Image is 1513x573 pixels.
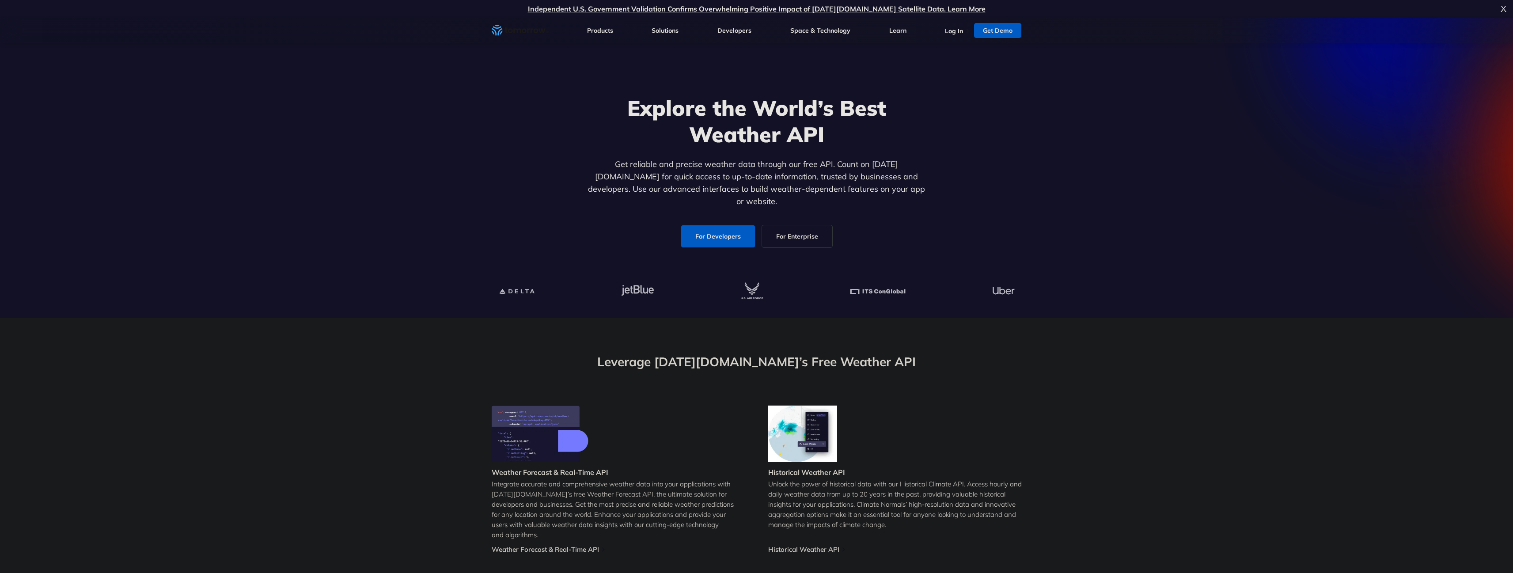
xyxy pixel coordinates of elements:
h3: Weather Forecast & Real-Time API [492,467,608,477]
a: Get Demo [974,23,1021,38]
a: For Developers [681,225,755,247]
a: Home link [492,24,549,37]
a: Learn [889,27,906,34]
a: Log In [945,27,963,35]
h2: Leverage [DATE][DOMAIN_NAME]’s Free Weather API [492,353,1022,370]
a: For Enterprise [762,225,832,247]
h3: Historical Weather API [768,467,845,477]
a: Developers [717,27,751,34]
a: Solutions [652,27,679,34]
a: Space & Technology [790,27,850,34]
p: Unlock the power of historical data with our Historical Climate API. Access hourly and daily weat... [768,479,1022,530]
a: Weather Forecast & Real-Time API [492,545,599,554]
a: Products [587,27,613,34]
a: Independent U.S. Government Validation Confirms Overwhelming Positive Impact of [DATE][DOMAIN_NAM... [528,4,986,13]
p: Integrate accurate and comprehensive weather data into your applications with [DATE][DOMAIN_NAME]... [492,479,745,540]
a: Historical Weather API [768,545,839,554]
h1: Explore the World’s Best Weather API [586,95,927,148]
p: Get reliable and precise weather data through our free API. Count on [DATE][DOMAIN_NAME] for quic... [586,158,927,208]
